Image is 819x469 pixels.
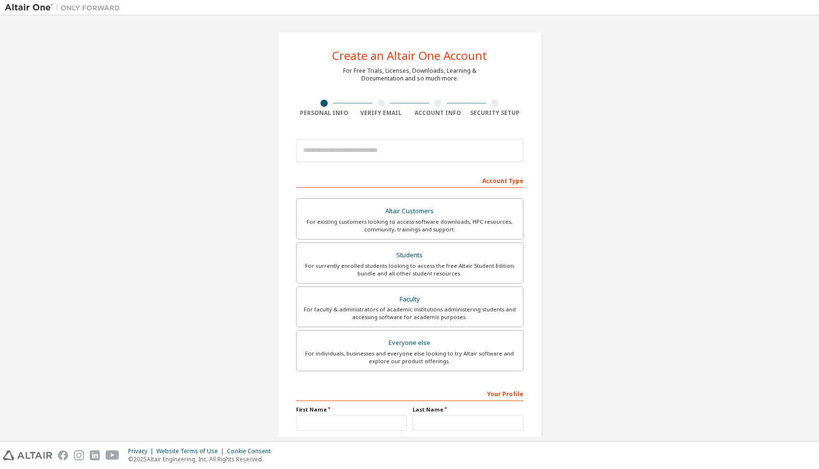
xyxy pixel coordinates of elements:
[58,450,68,460] img: facebook.svg
[227,447,276,455] div: Cookie Consent
[90,450,100,460] img: linkedin.svg
[156,447,227,455] div: Website Terms of Use
[302,262,517,277] div: For currently enrolled students looking to access the free Altair Student Edition bundle and all ...
[296,109,353,117] div: Personal Info
[128,455,276,463] p: © 2025 Altair Engineering, Inc. All Rights Reserved.
[302,336,517,350] div: Everyone else
[5,3,125,12] img: Altair One
[302,205,517,218] div: Altair Customers
[410,109,467,117] div: Account Info
[332,50,487,61] div: Create an Altair One Account
[296,386,523,401] div: Your Profile
[353,109,410,117] div: Verify Email
[296,172,523,188] div: Account Type
[302,306,517,321] div: For faculty & administrators of academic institutions administering students and accessing softwa...
[413,406,523,413] label: Last Name
[296,406,407,413] label: First Name
[74,450,84,460] img: instagram.svg
[3,450,52,460] img: altair_logo.svg
[302,350,517,365] div: For individuals, businesses and everyone else looking to try Altair software and explore our prod...
[302,293,517,306] div: Faculty
[106,450,119,460] img: youtube.svg
[466,109,523,117] div: Security Setup
[128,447,156,455] div: Privacy
[343,67,476,82] div: For Free Trials, Licenses, Downloads, Learning & Documentation and so much more.
[302,218,517,233] div: For existing customers looking to access software downloads, HPC resources, community, trainings ...
[302,249,517,262] div: Students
